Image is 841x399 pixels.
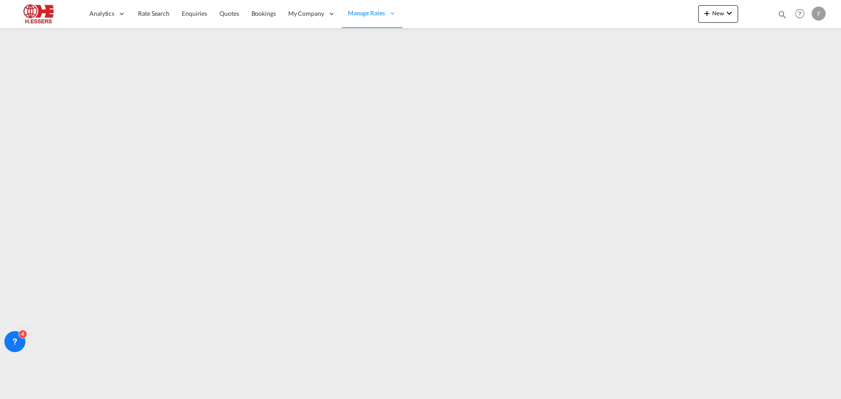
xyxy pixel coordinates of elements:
[288,9,324,18] span: My Company
[724,8,735,18] md-icon: icon-chevron-down
[138,10,170,17] span: Rate Search
[777,10,787,19] md-icon: icon-magnify
[182,10,207,17] span: Enquiries
[89,9,114,18] span: Analytics
[698,5,738,23] button: icon-plus 400-fgNewicon-chevron-down
[13,4,72,24] img: 690005f0ba9d11ee90968bb23dcea500.JPG
[702,8,712,18] md-icon: icon-plus 400-fg
[348,9,385,18] span: Manage Rates
[792,6,807,21] span: Help
[812,7,826,21] div: F
[702,10,735,17] span: New
[251,10,276,17] span: Bookings
[777,10,787,23] div: icon-magnify
[792,6,812,22] div: Help
[219,10,239,17] span: Quotes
